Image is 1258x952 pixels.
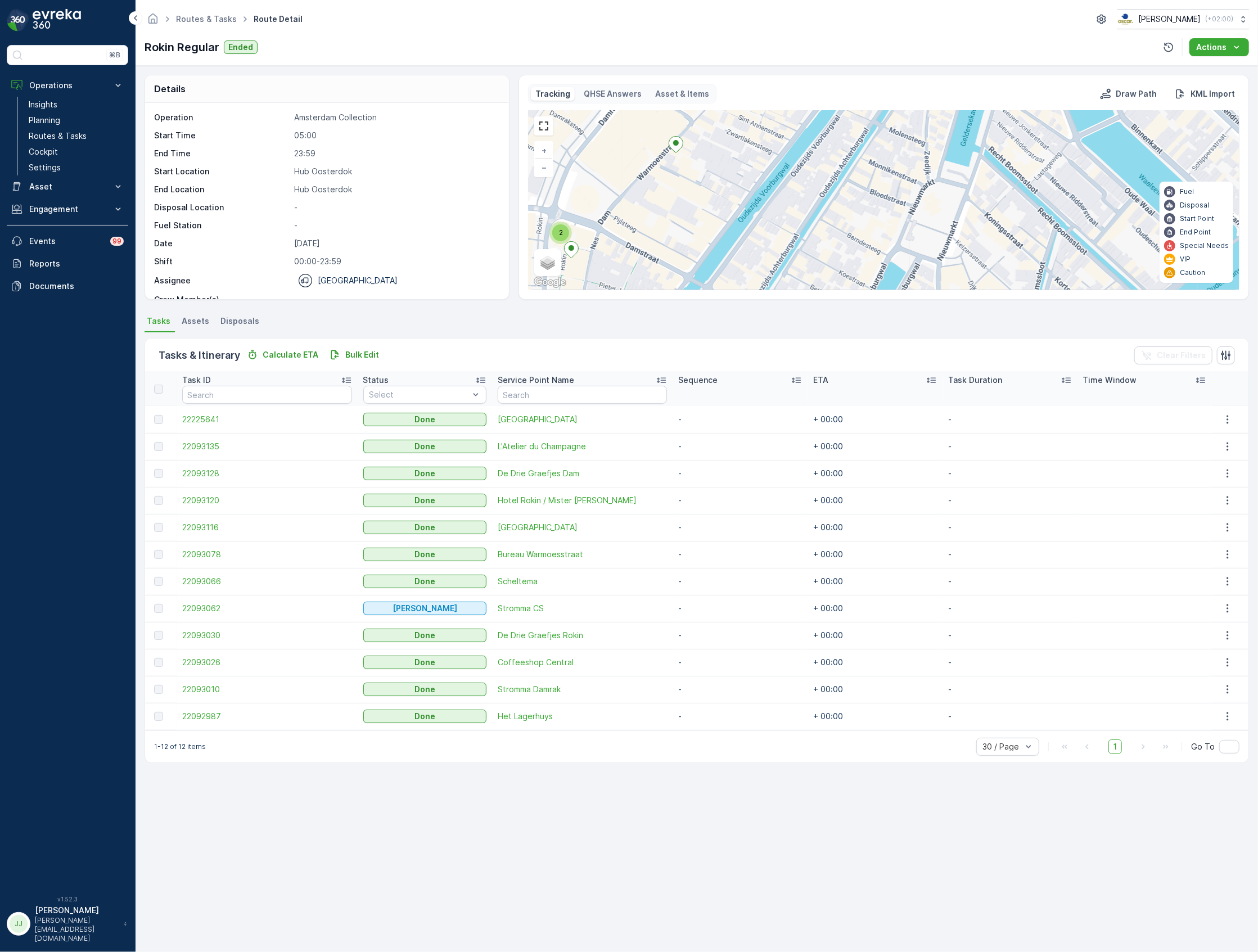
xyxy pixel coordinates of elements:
p: ⌘B [109,51,120,60]
td: - [673,541,808,568]
span: 22093062 [182,603,351,614]
td: - [943,649,1077,676]
button: Done [363,656,487,669]
p: Done [414,684,435,695]
button: Done [363,413,487,426]
p: Routes & Tasks [29,130,87,142]
img: logo_dark-DEwI_e13.png [33,9,81,31]
p: Actions [1196,42,1227,53]
a: 22092987 [182,711,351,722]
span: 22225641 [182,414,351,425]
div: Toggle Row Selected [154,658,163,667]
td: + 00:00 [808,514,943,541]
p: Date [154,238,290,249]
p: Draw Path [1116,88,1157,100]
p: Done [414,414,435,425]
td: + 00:00 [808,622,943,649]
p: Asset & Items [655,88,709,100]
a: L'Atelier du Champagne [498,441,667,452]
a: Zoom In [535,142,552,159]
a: Bureau Warmoesstraat [498,549,667,560]
button: JJ[PERSON_NAME][PERSON_NAME][EMAIL_ADDRESS][DOMAIN_NAME] [7,905,128,943]
a: De Drie Graefjes Rokin [498,630,667,641]
p: 00:00-23:59 [294,256,497,267]
p: Fuel [1180,187,1194,196]
td: + 00:00 [808,703,943,730]
p: [PERSON_NAME] [35,905,118,916]
span: v 1.52.3 [7,896,128,903]
td: + 00:00 [808,433,943,460]
span: [GEOGRAPHIC_DATA] [498,414,667,425]
p: Disposal Location [154,202,290,213]
p: Status [363,375,389,386]
button: Done [363,575,487,588]
p: Planning [29,115,60,126]
span: 22093128 [182,468,351,479]
p: Asset [29,181,106,192]
a: Routes & Tasks [24,128,128,144]
p: Disposal [1180,201,1209,210]
td: - [673,676,808,703]
span: 22093120 [182,495,351,506]
p: Done [414,657,435,668]
p: Done [414,576,435,587]
p: Time Window [1083,375,1137,386]
span: 2 [559,228,563,237]
td: + 00:00 [808,460,943,487]
a: 22093030 [182,630,351,641]
p: Calculate ETA [263,349,318,360]
p: KML Import [1191,88,1235,100]
p: [PERSON_NAME] [1138,13,1201,25]
p: 99 [112,237,121,246]
p: ETA [813,375,828,386]
td: - [673,595,808,622]
p: Shift [154,256,290,267]
p: Hub Oosterdok [294,184,497,195]
td: - [673,460,808,487]
a: Cockpit [24,144,128,160]
span: 22093010 [182,684,351,695]
p: Sequence [678,375,718,386]
span: [GEOGRAPHIC_DATA] [498,522,667,533]
button: Bulk Edit [325,348,384,362]
p: Start Time [154,130,290,141]
button: Done [363,521,487,534]
span: Go To [1191,741,1215,752]
td: + 00:00 [808,676,943,703]
td: - [943,487,1077,514]
a: Zoom Out [535,159,552,176]
a: Gassan Dam Square [498,522,667,533]
span: Het Lagerhuys [498,711,667,722]
a: View Fullscreen [535,118,552,134]
p: Insights [29,99,57,110]
p: Ended [228,42,253,53]
input: Search [498,386,667,404]
a: 22093026 [182,657,351,668]
span: 1 [1108,739,1122,754]
a: Gassan Dam Square [498,414,667,425]
button: Done [363,494,487,507]
p: Fuel Station [154,220,290,231]
td: + 00:00 [808,568,943,595]
td: - [943,622,1077,649]
a: Coffeeshop Central [498,657,667,668]
button: Done [363,548,487,561]
p: 05:00 [294,130,497,141]
div: Toggle Row Selected [154,577,163,586]
a: 22093078 [182,549,351,560]
p: Task Duration [948,375,1002,386]
p: - [294,220,497,231]
p: Caution [1180,268,1205,277]
button: Done [363,629,487,642]
a: Homepage [147,17,159,26]
p: Done [414,711,435,722]
button: Ended [224,40,258,54]
span: 22093066 [182,576,351,587]
a: 22093135 [182,441,351,452]
td: - [673,568,808,595]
